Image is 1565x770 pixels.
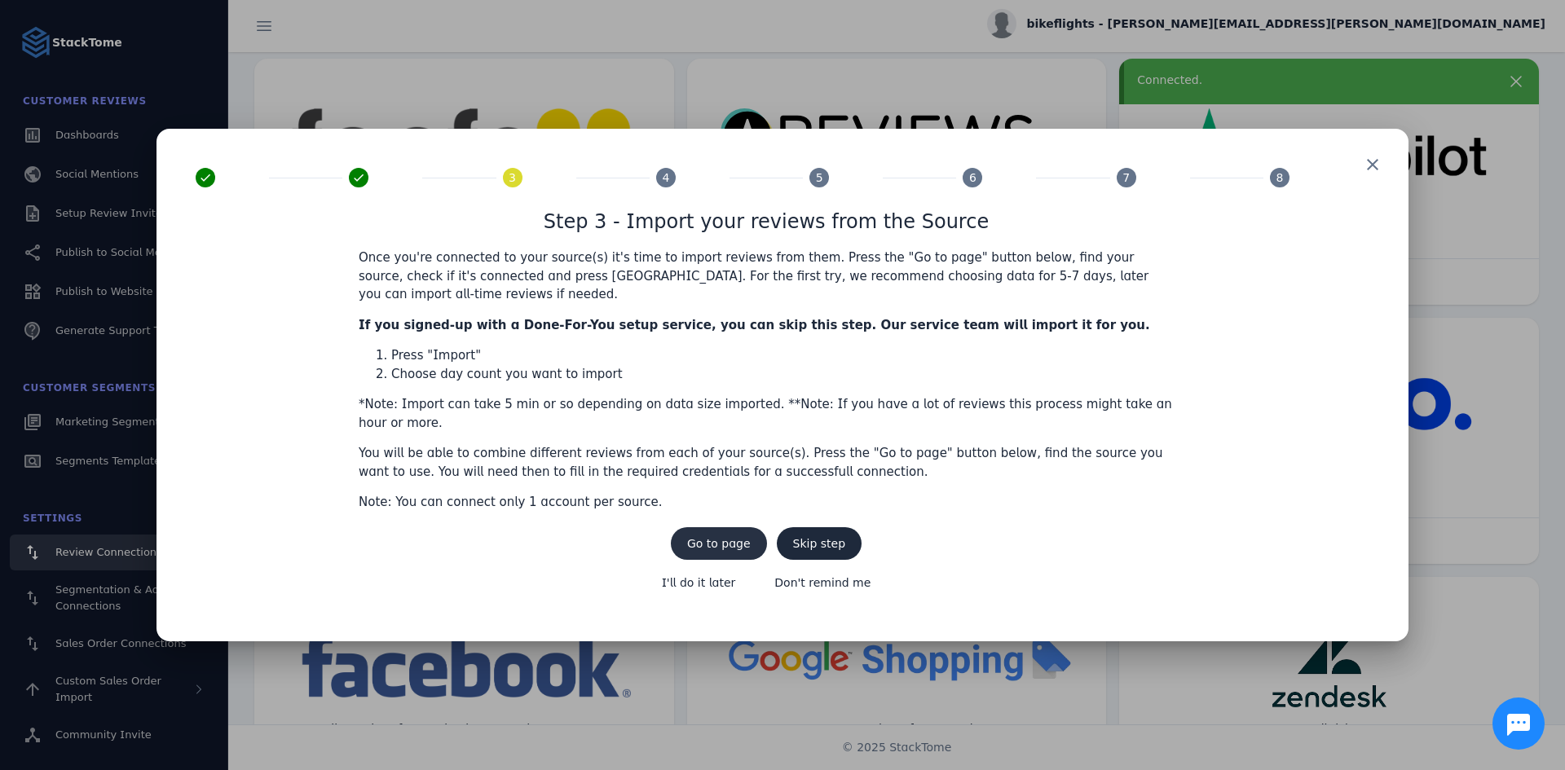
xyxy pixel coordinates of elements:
button: Go to page [671,527,767,560]
span: 6 [969,169,976,187]
span: 4 [662,169,669,187]
span: Don't remind me [774,577,871,588]
mat-icon: done [349,168,368,187]
span: 8 [1276,169,1284,187]
strong: If you signed-up with a Done-For-You setup service, you can skip this step. Our service team will... [359,318,1150,332]
span: Skip step [793,538,846,549]
p: *Note: Import can take 5 min or so depending on data size imported. **Note: If you have a lot of ... [359,395,1174,432]
li: Press "Import" [391,346,1174,365]
h1: Step 3 - Import your reviews from the Source [544,207,989,236]
span: 7 [1122,169,1130,187]
p: Note: You can connect only 1 account per source. [359,493,1174,512]
p: You will be able to combine different reviews from each of your source(s). Press the "Go to page"... [359,444,1174,481]
span: 3 [509,169,516,187]
button: I'll do it later [646,566,752,599]
li: Choose day count you want to import [391,365,1174,384]
button: Skip step [777,527,862,560]
span: I'll do it later [662,577,736,588]
button: Don't remind me [758,566,887,599]
p: Once you're connected to your source(s) it's time to import reviews from them. Press the "Go to p... [359,249,1174,304]
mat-icon: done [196,168,215,187]
span: 5 [816,169,823,187]
span: Go to page [687,538,751,549]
